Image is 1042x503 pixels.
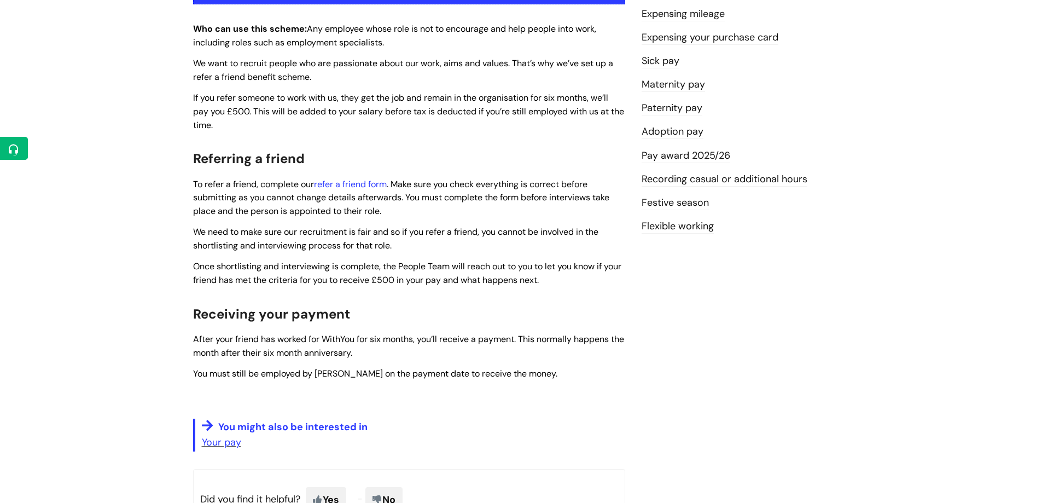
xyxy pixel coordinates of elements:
[193,368,557,379] span: You must still be employed by [PERSON_NAME] on the payment date to receive the money.
[642,196,709,210] a: Festive season
[642,172,807,187] a: Recording casual or additional hours
[642,101,702,115] a: Paternity pay
[193,57,613,83] span: We want to recruit people who are passionate about our work, aims and values. That’s why we’ve se...
[193,92,624,131] span: If you refer someone to work with us, they get the job and remain in the organisation for six mon...
[642,219,714,234] a: Flexible working
[193,178,609,217] span: To refer a friend, complete our . Make sure you check everything is correct before submitting as ...
[218,420,368,433] span: You might also be interested in
[642,7,725,21] a: Expensing mileage
[193,150,305,167] span: Referring a friend
[193,226,598,251] span: We need to make sure our recruitment is fair and so if you refer a friend, you cannot be involved...
[642,54,679,68] a: Sick pay
[193,333,624,359] span: After your friend has worked for WithYou for six months, you’ll receive a payment. This normally ...
[314,178,387,190] a: refer a friend form
[193,23,596,48] span: Any employee whose role is not to encourage and help people into work, including roles such as em...
[193,261,621,286] span: Once shortlisting and interviewing is complete, the People Team will reach out to you to let you ...
[202,436,241,449] a: Your pay
[642,78,705,92] a: Maternity pay
[193,305,350,322] span: Receiving your payment
[642,125,703,139] a: Adoption pay
[642,31,778,45] a: Expensing your purchase card
[642,149,730,163] a: Pay award 2025/26
[193,23,307,34] strong: Who can use this scheme:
